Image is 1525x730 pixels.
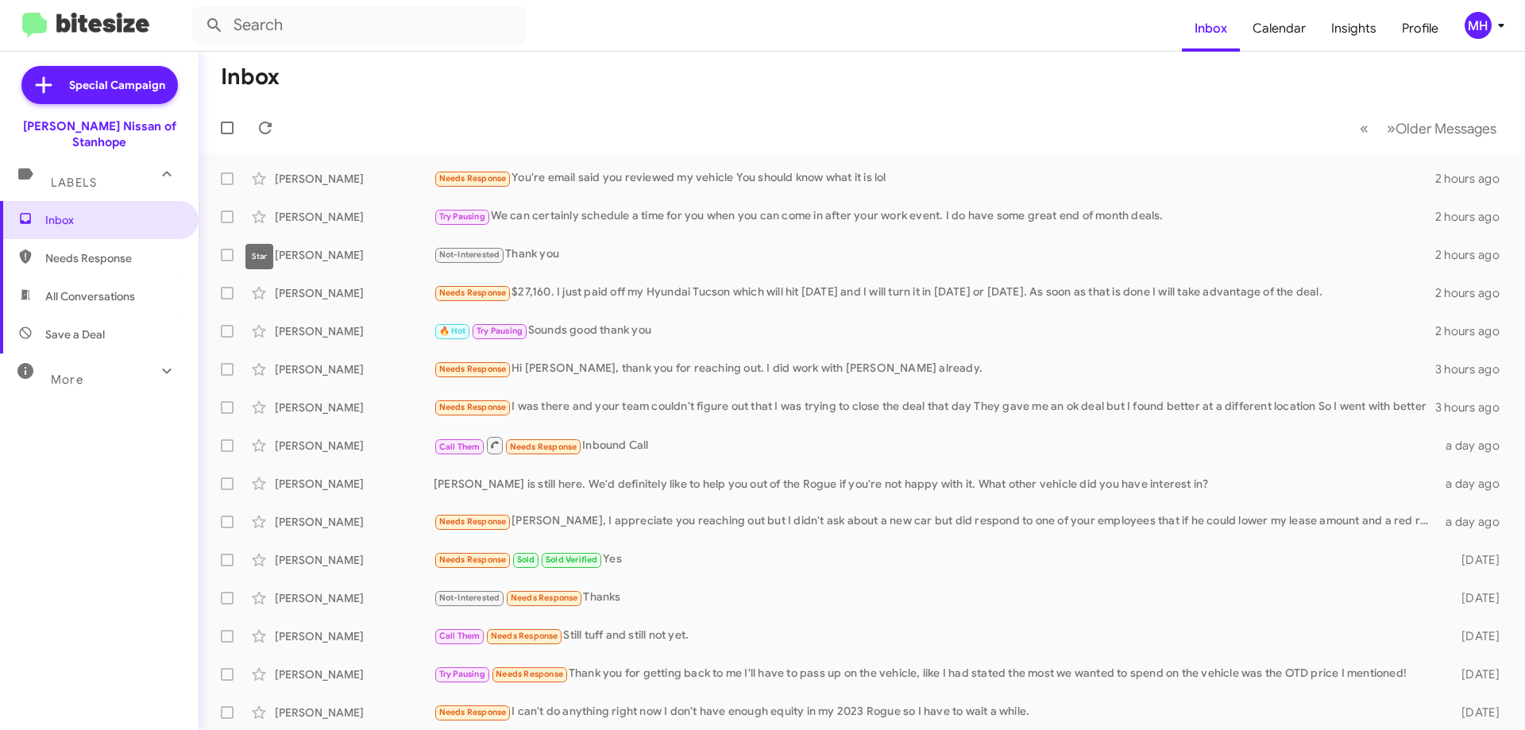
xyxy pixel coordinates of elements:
input: Search [192,6,526,44]
div: Thank you [434,245,1435,264]
span: More [51,373,83,387]
span: Labels [51,176,97,190]
button: Next [1377,112,1506,145]
span: All Conversations [45,288,135,304]
div: [PERSON_NAME] [275,400,434,415]
div: [PERSON_NAME] [275,361,434,377]
div: 3 hours ago [1435,400,1512,415]
div: [DATE] [1436,666,1512,682]
div: $27,160. I just paid off my Hyundai Tucson which will hit [DATE] and I will turn it in [DATE] or ... [434,284,1435,302]
div: [PERSON_NAME] [275,323,434,339]
div: Hi [PERSON_NAME], thank you for reaching out. I did work with [PERSON_NAME] already. [434,360,1435,378]
div: [PERSON_NAME] [275,171,434,187]
div: [PERSON_NAME] [275,476,434,492]
span: Call Them [439,631,481,641]
a: Profile [1389,6,1451,52]
span: Older Messages [1396,120,1496,137]
div: Still tuff and still not yet. [434,627,1436,645]
a: Inbox [1182,6,1240,52]
span: Sold [517,554,535,565]
div: Thanks [434,589,1436,607]
div: You're email said you reviewed my vehicle You should know what it is lol [434,169,1435,187]
div: [PERSON_NAME] [275,552,434,568]
span: Needs Response [510,442,577,452]
span: Needs Response [439,173,507,183]
span: Try Pausing [477,326,523,336]
a: Special Campaign [21,66,178,104]
div: [PERSON_NAME], I appreciate you reaching out but I didn't ask about a new car but did respond to ... [434,512,1436,531]
nav: Page navigation example [1351,112,1506,145]
div: a day ago [1436,514,1512,530]
span: Needs Response [439,288,507,298]
div: 2 hours ago [1435,209,1512,225]
div: I can't do anything right now I don't have enough equity in my 2023 Rogue so I have to wait a while. [434,703,1436,721]
div: 3 hours ago [1435,361,1512,377]
span: Not-Interested [439,593,500,603]
span: Call Them [439,442,481,452]
div: Sounds good thank you [434,322,1435,340]
span: 🔥 Hot [439,326,466,336]
span: Save a Deal [45,326,105,342]
span: Needs Response [439,516,507,527]
span: Inbox [45,212,180,228]
div: We can certainly schedule a time for you when you can come in after your work event. I do have so... [434,207,1435,226]
div: I was there and your team couldn't figure out that I was trying to close the deal that day They g... [434,398,1435,416]
button: MH [1451,12,1508,39]
div: 2 hours ago [1435,247,1512,263]
div: [DATE] [1436,628,1512,644]
div: Inbound Call [434,435,1436,455]
div: 2 hours ago [1435,285,1512,301]
button: Previous [1350,112,1378,145]
div: Star [245,244,273,269]
span: » [1387,118,1396,138]
a: Insights [1318,6,1389,52]
span: Needs Response [45,250,180,266]
span: Not-Interested [439,249,500,260]
div: [PERSON_NAME] [275,438,434,454]
div: 2 hours ago [1435,323,1512,339]
span: « [1360,118,1369,138]
span: Try Pausing [439,669,485,679]
span: Sold Verified [546,554,598,565]
div: [PERSON_NAME] [275,514,434,530]
span: Needs Response [439,402,507,412]
span: Needs Response [439,554,507,565]
div: Thank you for getting back to me I'll have to pass up on the vehicle, like I had stated the most ... [434,665,1436,683]
span: Special Campaign [69,77,165,93]
span: Needs Response [439,364,507,374]
span: Needs Response [496,669,563,679]
div: [PERSON_NAME] [275,590,434,606]
div: a day ago [1436,438,1512,454]
span: Needs Response [439,707,507,717]
div: [PERSON_NAME] [275,628,434,644]
div: MH [1465,12,1492,39]
div: a day ago [1436,476,1512,492]
div: [PERSON_NAME] [275,705,434,720]
span: Needs Response [511,593,578,603]
div: Yes [434,550,1436,569]
div: [PERSON_NAME] [275,666,434,682]
div: [PERSON_NAME] [275,285,434,301]
div: [PERSON_NAME] is still here. We'd definitely like to help you out of the Rogue if you're not happ... [434,476,1436,492]
h1: Inbox [221,64,280,90]
span: Needs Response [491,631,558,641]
div: [PERSON_NAME] [275,209,434,225]
div: [PERSON_NAME] [275,247,434,263]
div: [DATE] [1436,705,1512,720]
a: Calendar [1240,6,1318,52]
div: 2 hours ago [1435,171,1512,187]
div: [DATE] [1436,552,1512,568]
span: Try Pausing [439,211,485,222]
div: [DATE] [1436,590,1512,606]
